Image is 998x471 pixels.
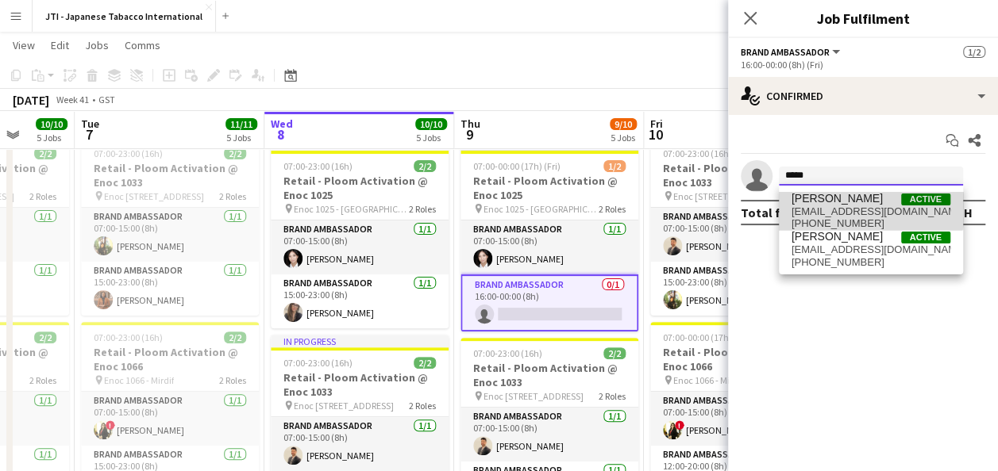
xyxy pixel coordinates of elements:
span: ! [675,420,684,430]
app-card-role: Brand Ambassador1/115:00-23:00 (8h)[PERSON_NAME] [650,262,828,316]
span: 11/11 [225,118,257,130]
app-job-card: Updated07:00-00:00 (17h) (Fri)1/2Retail - Ploom Activation @ Enoc 1025 Enoc 1025 - [GEOGRAPHIC_DA... [460,138,638,331]
span: Active [901,232,950,243]
a: View [6,35,41,56]
span: Enoc 1025 - [GEOGRAPHIC_DATA] [484,203,599,215]
div: Confirmed [728,77,998,115]
h3: Retail - Ploom Activation @ Enoc 1066 [81,345,259,373]
span: 07:00-23:00 (16h) [94,147,163,159]
span: Enoc [STREET_ADDRESS] [484,390,584,402]
div: 5 Jobs [416,132,446,144]
span: Fri [650,117,663,131]
span: Thu [460,117,480,131]
span: Enoc [STREET_ADDRESS] [673,190,773,202]
app-job-card: 07:00-23:00 (16h)2/2Retail - Ploom Activation @ Enoc 1033 Enoc [STREET_ADDRESS]2 RolesBrand Ambas... [650,138,828,316]
a: Jobs [79,35,115,56]
span: 9 [458,125,480,144]
span: 2/2 [34,147,56,159]
span: Edit [51,38,69,52]
app-card-role: Brand Ambassador1/115:00-23:00 (8h)[PERSON_NAME] [271,274,449,328]
span: 8 [268,125,293,144]
span: 10/10 [415,118,447,130]
h3: Retail - Ploom Activation @ Enoc 1033 [271,370,449,399]
h3: Retail - Ploom Activation @ Enoc 1033 [460,361,638,389]
span: 07:00-23:00 (16h) [663,147,732,159]
div: 5 Jobs [611,132,636,144]
span: 2/2 [224,147,246,159]
app-card-role: Brand Ambassador1/107:00-15:00 (8h)[PERSON_NAME] [271,220,449,274]
h3: Job Fulfilment [728,8,998,29]
div: GST [98,94,115,105]
button: JTI - Japanese Tabacco International [33,1,216,32]
span: 07:00-23:00 (16h) [283,357,353,369]
h3: Retail - Ploom Activation @ Enoc 1033 [650,161,828,190]
app-card-role: Brand Ambassador0/116:00-00:00 (8h) [460,274,638,331]
span: Enoc 1025 - [GEOGRAPHIC_DATA] [294,203,409,215]
span: 07:00-00:00 (17h) (Sat) [663,331,753,343]
span: 7 [79,125,99,144]
span: 2 Roles [29,190,56,202]
app-card-role: Brand Ambassador1/115:00-23:00 (8h)[PERSON_NAME] [81,262,259,316]
span: 2 Roles [219,190,246,202]
span: View [13,38,35,52]
div: 5 Jobs [226,132,256,144]
span: Jobs [85,38,109,52]
span: 07:00-23:00 (16h) [283,160,353,172]
div: 16:00-00:00 (8h) (Fri) [741,59,985,71]
app-card-role: Brand Ambassador1/107:00-15:00 (8h)![PERSON_NAME] [81,392,259,446]
span: Enoc 1066 - Mirdif [673,374,743,386]
span: lhaghshenas@hotmail.com [792,205,950,218]
span: 2 Roles [599,203,626,215]
span: 2/2 [414,357,436,369]
span: 2 Roles [409,400,436,412]
span: Wed [271,117,293,131]
h3: Retail - Ploom Activation @ Enoc 1025 [271,174,449,202]
span: +971585658228 [792,217,950,230]
app-card-role: Brand Ambassador1/107:00-15:00 (8h)[PERSON_NAME] [460,408,638,461]
app-job-card: 07:00-23:00 (16h)2/2Retail - Ploom Activation @ Enoc 1033 Enoc [STREET_ADDRESS]2 RolesBrand Ambas... [81,138,259,316]
div: In progress [271,335,449,347]
span: Brand Ambassador [741,46,830,58]
span: Enoc [STREET_ADDRESS] [294,400,394,412]
app-job-card: In progress07:00-23:00 (16h)2/2Retail - Ploom Activation @ Enoc 1025 Enoc 1025 - [GEOGRAPHIC_DATA... [271,138,449,328]
span: 2 Roles [219,374,246,386]
span: +971557013437 [792,256,950,269]
span: Enoc [STREET_ADDRESS] [104,190,204,202]
span: Comms [125,38,160,52]
span: 2/2 [224,331,246,343]
app-card-role: Brand Ambassador1/107:00-15:00 (8h)[PERSON_NAME] [271,417,449,471]
span: Enoc 1066 - Mirdif [104,374,174,386]
span: 1/2 [963,46,985,58]
span: 07:00-23:00 (16h) [473,347,542,359]
div: Total fee [741,205,795,220]
span: Active [901,193,950,205]
h3: Retail - Ploom Activation @ Enoc 1025 [460,174,638,202]
span: 07:00-00:00 (17h) (Fri) [473,160,561,172]
span: Leila Natij [792,230,883,243]
span: 10/10 [36,118,67,130]
a: Comms [118,35,167,56]
app-card-role: Brand Ambassador1/107:00-15:00 (8h)![PERSON_NAME] [650,392,828,446]
span: 10 [648,125,663,144]
span: 2 Roles [409,203,436,215]
h3: Retail - Ploom Activation @ Enoc 1066 [650,345,828,373]
app-card-role: Brand Ambassador1/107:00-15:00 (8h)[PERSON_NAME] [650,208,828,262]
span: Leila Haghshenas [792,192,883,205]
span: 1/2 [603,160,626,172]
div: [DATE] [13,92,49,108]
span: 2/2 [603,347,626,359]
button: Brand Ambassador [741,46,842,58]
span: 07:00-23:00 (16h) [94,331,163,343]
div: 5 Jobs [37,132,67,144]
span: 2/2 [34,331,56,343]
span: 2/2 [414,160,436,172]
span: bodour22@gmail.com [792,243,950,256]
span: 9/10 [610,118,637,130]
app-card-role: Brand Ambassador1/107:00-15:00 (8h)[PERSON_NAME] [460,220,638,274]
span: Week 41 [52,94,92,105]
span: Tue [81,117,99,131]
